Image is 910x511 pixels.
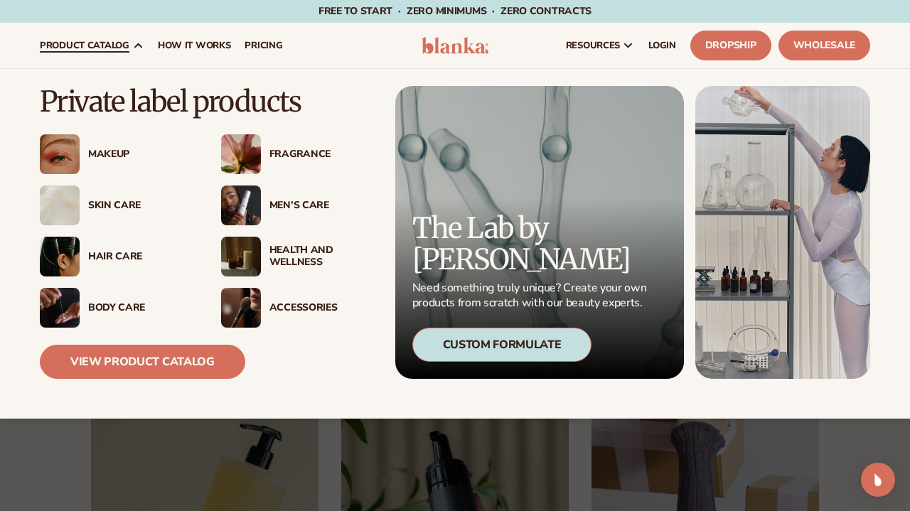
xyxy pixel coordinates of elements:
[559,23,641,68] a: resources
[245,40,282,51] span: pricing
[88,251,193,263] div: Hair Care
[221,237,374,276] a: Candles and incense on table. Health And Wellness
[412,328,592,362] div: Custom Formulate
[40,86,374,117] p: Private label products
[648,40,676,51] span: LOGIN
[40,345,245,379] a: View Product Catalog
[40,237,193,276] a: Female hair pulled back with clips. Hair Care
[40,237,80,276] img: Female hair pulled back with clips.
[412,213,651,275] p: The Lab by [PERSON_NAME]
[40,185,193,225] a: Cream moisturizer swatch. Skin Care
[412,281,651,311] p: Need something truly unique? Create your own products from scratch with our beauty experts.
[40,185,80,225] img: Cream moisturizer swatch.
[40,288,80,328] img: Male hand applying moisturizer.
[395,86,684,379] a: Microscopic product formula. The Lab by [PERSON_NAME] Need something truly unique? Create your ow...
[269,302,374,314] div: Accessories
[40,288,193,328] a: Male hand applying moisturizer. Body Care
[778,31,870,60] a: Wholesale
[422,37,488,54] img: logo
[40,40,129,51] span: product catalog
[40,134,80,174] img: Female with glitter eye makeup.
[690,31,771,60] a: Dropship
[318,4,591,18] span: Free to start · ZERO minimums · ZERO contracts
[269,200,374,212] div: Men’s Care
[88,200,193,212] div: Skin Care
[269,244,374,269] div: Health And Wellness
[158,40,231,51] span: How It Works
[566,40,620,51] span: resources
[40,134,193,174] a: Female with glitter eye makeup. Makeup
[151,23,238,68] a: How It Works
[237,23,289,68] a: pricing
[861,463,895,497] div: Open Intercom Messenger
[221,134,374,174] a: Pink blooming flower. Fragrance
[221,237,261,276] img: Candles and incense on table.
[221,288,261,328] img: Female with makeup brush.
[221,288,374,328] a: Female with makeup brush. Accessories
[695,86,870,379] img: Female in lab with equipment.
[269,149,374,161] div: Fragrance
[88,149,193,161] div: Makeup
[33,23,151,68] a: product catalog
[221,185,261,225] img: Male holding moisturizer bottle.
[221,134,261,174] img: Pink blooming flower.
[221,185,374,225] a: Male holding moisturizer bottle. Men’s Care
[88,302,193,314] div: Body Care
[641,23,683,68] a: LOGIN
